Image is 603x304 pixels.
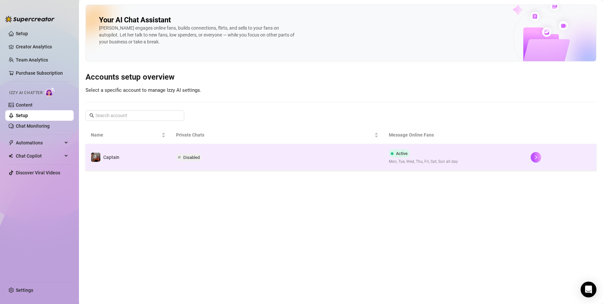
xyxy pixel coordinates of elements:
[91,153,100,162] img: Captain
[16,288,33,293] a: Settings
[9,140,14,145] span: thunderbolt
[95,112,175,119] input: Search account
[16,70,63,76] a: Purchase Subscription
[86,72,596,83] h3: Accounts setup overview
[16,170,60,175] a: Discover Viral Videos
[5,16,55,22] img: logo-BBDzfeDw.svg
[16,151,63,161] span: Chat Copilot
[183,155,200,160] span: Disabled
[9,154,13,158] img: Chat Copilot
[89,113,94,118] span: search
[9,90,42,96] span: Izzy AI Chatter
[86,87,201,93] span: Select a specific account to manage Izzy AI settings.
[45,87,55,97] img: AI Chatter
[16,123,50,129] a: Chat Monitoring
[16,113,28,118] a: Setup
[99,25,296,45] div: [PERSON_NAME] engages online fans, builds connections, flirts, and sells to your fans on autopilo...
[86,126,171,144] th: Name
[16,57,48,63] a: Team Analytics
[91,131,160,139] span: Name
[176,131,373,139] span: Private Chats
[16,102,33,108] a: Content
[384,126,525,144] th: Message Online Fans
[531,152,541,163] button: right
[103,155,119,160] span: Captain
[389,159,458,165] span: Mon, Tue, Wed, Thu, Fri, Sat, Sun all day
[16,41,68,52] a: Creator Analytics
[99,15,171,25] h2: Your AI Chat Assistant
[171,126,384,144] th: Private Chats
[16,31,28,36] a: Setup
[16,138,63,148] span: Automations
[396,151,408,156] span: Active
[534,155,538,160] span: right
[581,282,596,297] div: Open Intercom Messenger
